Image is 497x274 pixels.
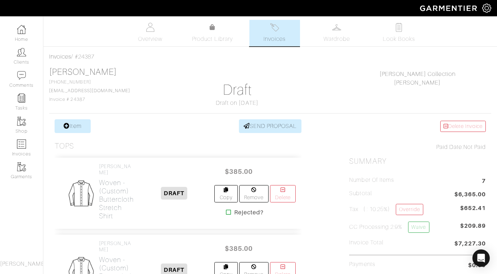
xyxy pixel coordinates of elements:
[234,208,264,217] strong: Rejected?
[454,239,486,249] span: $7,227.30
[217,241,261,256] span: $385.00
[239,119,302,133] a: SEND PROPOSAL
[270,185,296,202] a: Delete
[161,187,187,200] span: DRAFT
[324,35,350,43] span: Wardrobe
[99,240,134,253] h4: [PERSON_NAME]
[396,204,423,215] a: Override
[17,140,26,149] img: orders-icon-0abe47150d42831381b5fb84f609e132dff9fe21cb692f30cb5eec754e2cba89.png
[380,71,455,77] a: [PERSON_NAME] Collection
[440,121,486,132] a: Delete Invoice
[349,190,372,197] h5: Subtotal
[17,25,26,34] img: dashboard-icon-dbcd8f5a0b271acd01030246c82b418ddd0df26cd7fceb0bd07c9910d44c42f6.png
[49,53,71,60] a: Invoices
[169,99,305,107] div: Draft on [DATE]
[99,179,134,220] h2: Woven - (Custom) Buttercloth stretch Shirt
[217,164,261,179] span: $385.00
[99,163,134,176] h4: [PERSON_NAME]
[264,35,286,43] span: Invoices
[472,249,490,267] div: Open Intercom Messenger
[17,117,26,126] img: garments-icon-b7da505a4dc4fd61783c78ac3ca0ef83fa9d6f193b1c9dc38574b1d14d53ca28.png
[239,185,269,202] a: Remove
[270,23,279,32] img: orders-27d20c2124de7fd6de4e0e44c1d41de31381a507db9b33961299e4e07d508b8c.svg
[394,23,403,32] img: todo-9ac3debb85659649dc8f770b8b6100bb5dab4b48dedcbae339e5042a72dfd3cc.svg
[332,23,341,32] img: wardrobe-487a4870c1b7c33e795ec22d11cfc2ed9d08956e64fb3008fe2437562e282088.svg
[468,261,486,270] span: $0.00
[169,81,305,99] h1: Draft
[349,204,423,215] h5: Tax ( : 10.25%)
[17,71,26,80] img: comment-icon-a0a6a9ef722e966f86d9cbdc48e553b5cf19dbc54f86b18d962a5391bc8f6eb6.png
[349,222,429,233] h5: CC Processing 2.9%
[66,178,96,209] img: Mens_Woven-3af304f0b202ec9cb0a26b9503a50981a6fda5c95ab5ec1cadae0dbe11e5085a.png
[482,177,486,187] span: 7
[374,20,424,46] a: Look Books
[17,162,26,171] img: garments-icon-b7da505a4dc4fd61783c78ac3ca0ef83fa9d6f193b1c9dc38574b1d14d53ca28.png
[408,222,429,233] a: Waive
[17,94,26,103] img: reminder-icon-8004d30b9f0a5d33ae49ab947aed9ed385cf756f9e5892f1edd6e32f2345188e.png
[460,204,486,213] span: $652.41
[349,261,375,268] h5: Payments
[125,20,176,46] a: Overview
[416,2,482,14] img: garmentier-logo-header-white-b43fb05a5012e4ada735d5af1a66efaba907eab6374d6393d1fbf88cb4ef424d.png
[49,52,491,61] div: / #24387
[214,185,238,202] a: Copy
[349,239,384,246] h5: Invoice Total
[138,35,162,43] span: Overview
[482,4,491,13] img: gear-icon-white-bd11855cb880d31180b6d7d6211b90ccbf57a29d726f0c71d8c61bd08dd39cc2.png
[99,163,134,220] a: [PERSON_NAME] Woven - (Custom)Buttercloth stretch Shirt
[187,23,238,43] a: Product Library
[146,23,155,32] img: basicinfo-40fd8af6dae0f16599ec9e87c0ef1c0a1fdea2edbe929e3d69a839185d80c458.svg
[49,88,130,93] a: [EMAIL_ADDRESS][DOMAIN_NAME]
[312,20,362,46] a: Wardrobe
[460,222,486,236] span: $209.89
[349,143,486,151] div: Not Paid
[249,20,300,46] a: Invoices
[55,119,91,133] a: Item
[436,144,463,150] span: Paid Date:
[192,35,233,43] span: Product Library
[383,35,415,43] span: Look Books
[349,177,394,184] h5: Number of Items
[349,157,486,166] h2: Summary
[49,80,130,102] span: [PHONE_NUMBER] Invoice # 24387
[394,80,441,86] a: [PERSON_NAME]
[55,142,74,151] h3: Tops
[49,67,117,77] a: [PERSON_NAME]
[454,190,486,200] span: $6,365.00
[17,48,26,57] img: clients-icon-6bae9207a08558b7cb47a8932f037763ab4055f8c8b6bfacd5dc20c3e0201464.png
